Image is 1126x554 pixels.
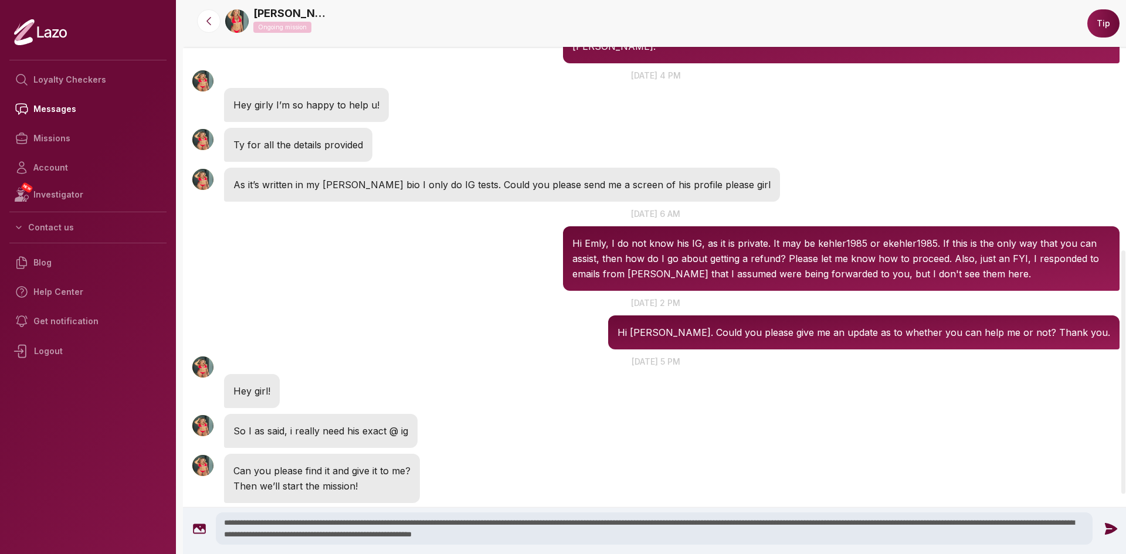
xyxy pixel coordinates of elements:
a: Get notification [9,307,167,336]
a: NEWInvestigator [9,182,167,207]
img: User avatar [192,169,213,190]
a: Loyalty Checkers [9,65,167,94]
p: Hey girl! [233,383,270,399]
p: Then we’ll start the mission! [233,478,411,494]
button: Contact us [9,217,167,238]
img: User avatar [192,455,213,476]
a: Messages [9,94,167,124]
div: Logout [9,336,167,366]
p: Ongoing mission [253,22,311,33]
p: Can you please find it and give it to me? [233,463,411,478]
img: User avatar [192,415,213,436]
span: NEW [21,182,33,193]
a: Account [9,153,167,182]
img: User avatar [192,129,213,150]
a: [PERSON_NAME] [253,5,330,22]
p: As it’s written in my [PERSON_NAME] bio I only do IG tests. Could you please send me a screen of ... [233,177,771,192]
a: Blog [9,248,167,277]
p: Hey girly I’m so happy to help u! [233,97,379,113]
p: Hi Emly, I do not know his IG, as it is private. It may be kehler1985 or ekehler1985. If this is ... [572,236,1110,281]
p: Ty for all the details provided [233,137,363,152]
p: So I as said, i really need his exact @ ig [233,423,408,439]
img: 520ecdbb-042a-4e5d-99ca-1af144eed449 [225,9,249,33]
a: Help Center [9,277,167,307]
p: Hi [PERSON_NAME]. Could you please give me an update as to whether you can help me or not? Thank ... [618,325,1110,340]
button: Tip [1087,9,1120,38]
a: Missions [9,124,167,153]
